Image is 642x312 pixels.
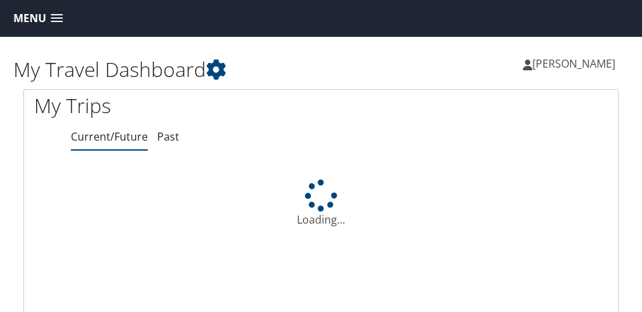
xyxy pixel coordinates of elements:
[532,56,615,71] span: [PERSON_NAME]
[34,92,311,120] h1: My Trips
[13,56,321,84] h1: My Travel Dashboard
[7,7,70,29] a: Menu
[71,129,148,144] a: Current/Future
[24,179,618,228] div: Loading...
[523,44,629,84] a: [PERSON_NAME]
[13,12,46,25] span: Menu
[157,129,179,144] a: Past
